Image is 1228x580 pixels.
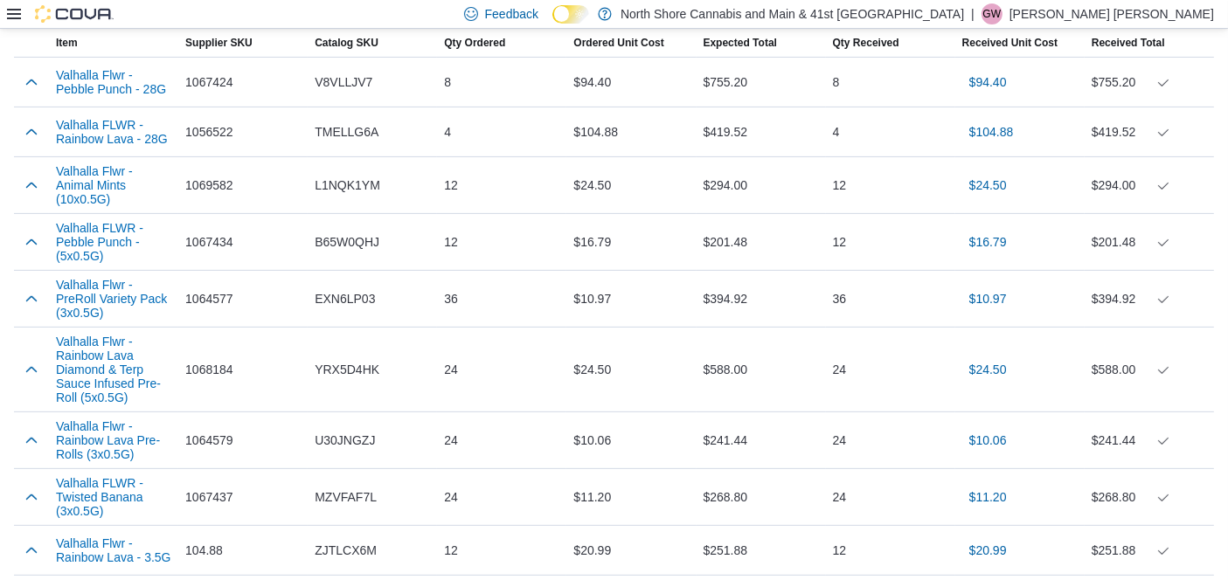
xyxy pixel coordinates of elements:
div: $241.44 [697,423,826,458]
span: $11.20 [969,488,1007,506]
button: Expected Total [697,29,826,57]
p: [PERSON_NAME] [PERSON_NAME] [1009,3,1214,24]
span: Received Total [1092,36,1165,50]
button: $24.50 [962,352,1014,387]
div: $394.92 [697,281,826,316]
div: $10.97 [566,281,696,316]
div: $294.00 [1092,175,1207,196]
span: MZVFAF7L [315,487,377,507]
div: $755.20 [1092,72,1207,93]
span: 1056522 [185,121,233,142]
span: $10.06 [969,432,1007,449]
span: Ordered Unit Cost [573,36,663,50]
div: Griffin Wright [982,3,1003,24]
span: 1064577 [185,288,233,309]
span: $20.99 [969,542,1007,559]
div: 12 [437,533,566,568]
div: $588.00 [697,352,826,387]
button: Received Total [1085,29,1214,57]
button: Item [49,29,178,57]
span: V8VLLJV7 [315,72,372,93]
div: $755.20 [697,65,826,100]
div: $268.80 [1092,487,1207,507]
div: $419.52 [1092,121,1207,142]
div: $268.80 [697,480,826,514]
div: 36 [826,281,955,316]
span: Expected Total [704,36,777,50]
div: $241.44 [1092,430,1207,451]
div: 36 [437,281,566,316]
span: U30JNGZJ [315,430,375,451]
button: Valhalla FLWR - Rainbow Lava - 28G [56,118,171,146]
span: $94.40 [969,73,1007,91]
div: 24 [826,480,955,514]
div: 4 [826,114,955,149]
button: Valhalla Flwr - Rainbow Lava Pre-Rolls (3x0.5G) [56,419,171,461]
button: $10.97 [962,281,1014,316]
img: Cova [35,5,114,23]
span: TMELLG6A [315,121,378,142]
span: 1069582 [185,175,233,196]
div: $251.88 [697,533,826,568]
div: 24 [826,423,955,458]
div: 24 [826,352,955,387]
div: 12 [826,168,955,203]
button: Valhalla FLWR - Pebble Punch - (5x0.5G) [56,221,171,263]
button: Valhalla FLWR - Twisted Banana (3x0.5G) [56,476,171,518]
button: Valhalla Flwr - Animal Mints (10x0.5G) [56,164,171,206]
button: Supplier SKU [178,29,308,57]
div: 8 [437,65,566,100]
div: 12 [826,533,955,568]
div: $10.06 [566,423,696,458]
div: $24.50 [566,168,696,203]
span: Qty Received [833,36,899,50]
span: 104.88 [185,540,223,561]
div: 12 [826,224,955,259]
span: $16.79 [969,233,1007,251]
button: Received Unit Cost [955,29,1085,57]
span: $24.50 [969,176,1007,194]
button: $20.99 [962,533,1014,568]
input: Dark Mode [552,5,589,24]
span: 1067437 [185,487,233,507]
span: B65W0QHJ [315,231,379,252]
p: | [971,3,975,24]
span: EXN6LP03 [315,288,375,309]
div: 24 [437,352,566,387]
button: Qty Ordered [437,29,566,57]
div: $11.20 [566,480,696,514]
div: $24.50 [566,352,696,387]
button: Valhalla Flwr - Pebble Punch - 28G [56,68,171,96]
button: Valhalla Flwr - Rainbow Lava Diamond & Terp Sauce Infused Pre-Roll (5x0.5G) [56,335,171,404]
span: 1068184 [185,359,233,380]
div: $251.88 [1092,540,1207,561]
span: GW [982,3,1001,24]
div: 24 [437,480,566,514]
span: 1067434 [185,231,233,252]
button: $11.20 [962,480,1014,514]
div: 24 [437,423,566,458]
button: $10.06 [962,423,1014,458]
button: Ordered Unit Cost [566,29,696,57]
button: Catalog SKU [308,29,437,57]
span: $10.97 [969,290,1007,307]
span: $104.88 [969,123,1014,141]
span: L1NQK1YM [315,175,380,196]
button: $16.79 [962,224,1014,259]
button: $24.50 [962,168,1014,203]
p: North Shore Cannabis and Main & 41st [GEOGRAPHIC_DATA] [621,3,964,24]
span: Supplier SKU [185,36,253,50]
button: $94.40 [962,65,1014,100]
div: $16.79 [566,224,696,259]
div: 12 [437,168,566,203]
div: $94.40 [566,65,696,100]
div: $394.92 [1092,288,1207,309]
div: $419.52 [697,114,826,149]
button: Valhalla Flwr - Rainbow Lava - 3.5G [56,536,171,564]
div: $201.48 [1092,231,1207,252]
button: Valhalla Flwr - PreRoll Variety Pack (3x0.5G) [56,278,171,320]
span: 1064579 [185,430,233,451]
div: 4 [437,114,566,149]
button: Qty Received [826,29,955,57]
